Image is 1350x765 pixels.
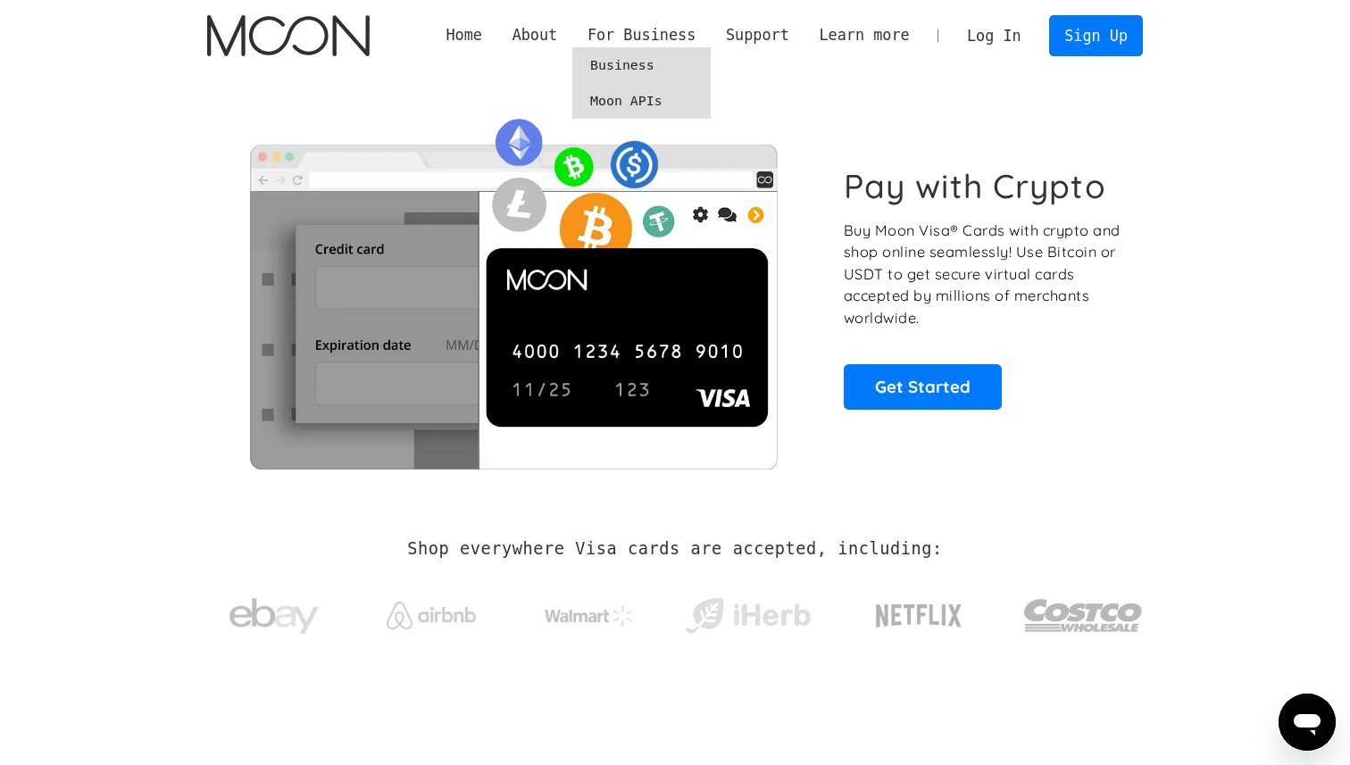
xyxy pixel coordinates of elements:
[207,15,369,56] a: home
[1023,564,1143,658] a: Costco
[365,584,498,638] a: Airbnb
[407,539,942,559] h2: Shop everywhere Visa cards are accepted, including:
[681,593,814,639] img: iHerb
[1049,15,1142,55] a: Sign Up
[229,588,319,644] img: ebay
[1023,582,1143,649] img: Costco
[1279,694,1336,751] iframe: Button to launch messaging window
[523,587,656,636] a: Walmart
[572,47,711,83] a: Business
[804,24,925,46] div: Learn more
[839,576,999,647] a: Netflix
[572,83,711,119] a: Moon APIs
[497,24,572,46] div: About
[431,24,497,46] a: Home
[844,220,1123,329] p: Buy Moon Visa® Cards with crypto and shop online seamlessly! Use Bitcoin or USDT to get secure vi...
[207,15,369,56] img: Moon Logo
[844,364,1002,409] a: Get Started
[545,605,634,627] img: Walmart
[681,575,814,648] a: iHerb
[387,602,476,629] img: Airbnb
[207,570,340,653] a: ebay
[844,166,1106,206] h1: Pay with Crypto
[512,24,558,46] div: About
[572,47,711,119] nav: For Business
[711,24,804,46] div: Support
[207,106,819,469] img: Moon Cards let you spend your crypto anywhere Visa is accepted.
[726,24,789,46] div: Support
[819,24,909,46] div: Learn more
[572,24,711,46] div: For Business
[952,16,1036,55] a: Log In
[874,594,963,638] img: Netflix
[587,24,696,46] div: For Business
